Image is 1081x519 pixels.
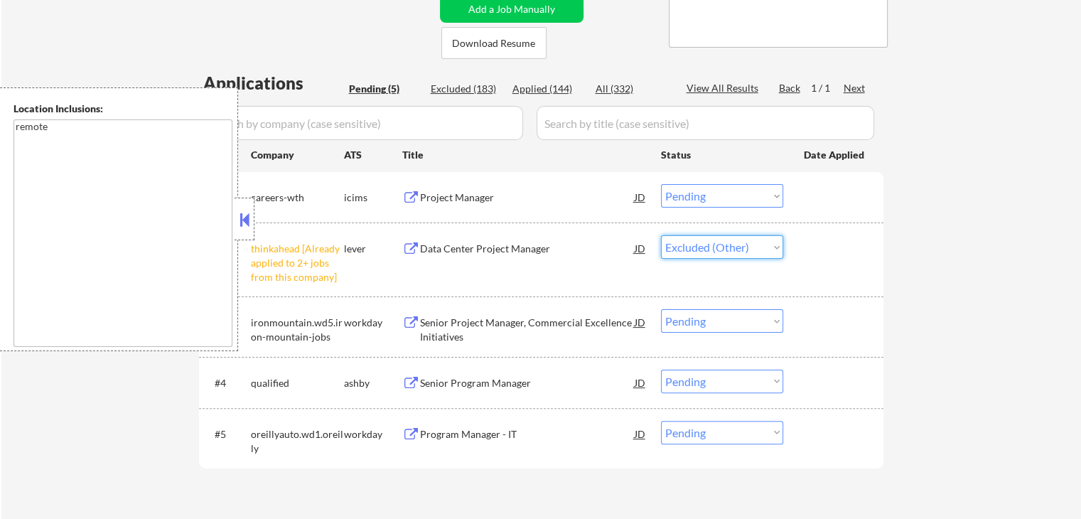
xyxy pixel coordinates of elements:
div: JD [633,370,647,395]
div: Project Manager [420,191,635,205]
div: Location Inclusions: [14,102,232,116]
input: Search by company (case sensitive) [203,106,523,140]
div: Program Manager - IT [420,427,635,442]
div: qualified [251,376,344,390]
div: ATS [344,148,402,162]
div: #4 [215,376,240,390]
div: Data Center Project Manager [420,242,635,256]
button: Download Resume [441,27,547,59]
div: 1 / 1 [811,81,844,95]
div: careers-wth [251,191,344,205]
div: #5 [215,427,240,442]
div: workday [344,427,402,442]
div: JD [633,184,647,210]
div: JD [633,235,647,261]
div: thinkahead [Already applied to 2+ jobs from this company] [251,242,344,284]
div: JD [633,421,647,446]
div: Applications [203,75,344,92]
div: JD [633,309,647,335]
div: ashby [344,376,402,390]
div: Company [251,148,344,162]
div: Senior Program Manager [420,376,635,390]
div: View All Results [687,81,763,95]
div: All (332) [596,82,667,96]
div: icims [344,191,402,205]
div: Excluded (183) [431,82,502,96]
div: Applied (144) [512,82,583,96]
div: lever [344,242,402,256]
div: Pending (5) [349,82,420,96]
div: Status [661,141,783,167]
div: Senior Project Manager, Commercial Excellence Initiatives [420,316,635,343]
div: Date Applied [804,148,866,162]
div: Back [779,81,802,95]
div: ironmountain.wd5.iron-mountain-jobs [251,316,344,343]
div: workday [344,316,402,330]
div: oreillyauto.wd1.oreilly [251,427,344,455]
div: Next [844,81,866,95]
input: Search by title (case sensitive) [537,106,874,140]
div: Title [402,148,647,162]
